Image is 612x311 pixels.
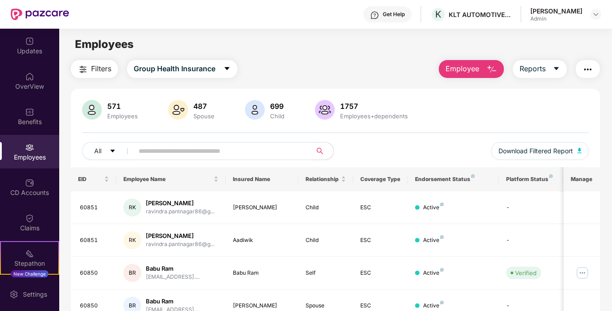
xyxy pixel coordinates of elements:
img: svg+xml;base64,PHN2ZyBpZD0iQ0RfQWNjb3VudHMiIGRhdGEtbmFtZT0iQ0QgQWNjb3VudHMiIHhtbG5zPSJodHRwOi8vd3... [25,178,34,187]
div: [PERSON_NAME] [233,302,292,310]
div: Child [306,203,346,212]
div: KLT AUTOMOTIVE AND TUBULAR PRODUCTS LTD [449,10,511,19]
span: Employees [75,38,134,51]
div: Admin [530,15,582,22]
th: EID [71,167,117,191]
div: Child [268,112,286,120]
th: Manage [564,167,600,191]
th: Coverage Type [353,167,408,191]
div: Child [306,236,346,245]
button: Group Health Insurancecaret-down [127,60,237,78]
div: Employees+dependents [338,112,410,120]
span: Employee [446,63,479,74]
span: Group Health Insurance [134,63,215,74]
img: svg+xml;base64,PHN2ZyB4bWxucz0iaHR0cDovL3d3dy53My5vcmcvMjAwMC9zdmciIHdpZHRoPSIyNCIgaGVpZ2h0PSIyNC... [78,64,88,75]
div: 1757 [338,102,410,111]
div: 699 [268,102,286,111]
div: Stepathon [1,259,58,268]
th: Insured Name [226,167,299,191]
td: - [499,224,563,257]
img: svg+xml;base64,PHN2ZyB4bWxucz0iaHR0cDovL3d3dy53My5vcmcvMjAwMC9zdmciIHdpZHRoPSI4IiBoZWlnaHQ9IjgiIH... [440,235,444,239]
img: svg+xml;base64,PHN2ZyB4bWxucz0iaHR0cDovL3d3dy53My5vcmcvMjAwMC9zdmciIHhtbG5zOnhsaW5rPSJodHRwOi8vd3... [168,100,188,120]
img: svg+xml;base64,PHN2ZyB4bWxucz0iaHR0cDovL3d3dy53My5vcmcvMjAwMC9zdmciIHdpZHRoPSI4IiBoZWlnaHQ9IjgiIH... [440,301,444,304]
img: svg+xml;base64,PHN2ZyBpZD0iVXBkYXRlZCIgeG1sbnM9Imh0dHA6Ly93d3cudzMub3JnLzIwMDAvc3ZnIiB3aWR0aD0iMj... [25,37,34,46]
td: - [499,191,563,224]
span: caret-down [553,65,560,73]
div: [PERSON_NAME] [233,203,292,212]
img: svg+xml;base64,PHN2ZyB4bWxucz0iaHR0cDovL3d3dy53My5vcmcvMjAwMC9zdmciIHhtbG5zOnhsaW5rPSJodHRwOi8vd3... [486,64,497,75]
div: [PERSON_NAME] [530,7,582,15]
span: caret-down [223,65,231,73]
div: Babu Ram [146,264,200,273]
th: Employee Name [116,167,226,191]
div: Get Help [383,11,405,18]
img: svg+xml;base64,PHN2ZyB4bWxucz0iaHR0cDovL3d3dy53My5vcmcvMjAwMC9zdmciIHhtbG5zOnhsaW5rPSJodHRwOi8vd3... [577,148,582,153]
div: ravindra.pantnagar86@g... [146,207,214,216]
div: ESC [360,302,401,310]
div: ESC [360,269,401,277]
div: ESC [360,236,401,245]
div: RK [123,199,141,216]
span: Relationship [306,176,339,183]
button: Download Filtered Report [491,142,589,160]
div: 571 [105,102,140,111]
img: svg+xml;base64,PHN2ZyB4bWxucz0iaHR0cDovL3d3dy53My5vcmcvMjAwMC9zdmciIHdpZHRoPSIyNCIgaGVpZ2h0PSIyNC... [582,64,593,75]
div: Spouse [306,302,346,310]
div: Platform Status [506,176,555,183]
div: New Challenge [11,270,48,277]
div: BR [123,264,141,282]
img: New Pazcare Logo [11,9,69,20]
div: 487 [192,102,216,111]
div: [PERSON_NAME] [146,232,214,240]
span: Employee Name [123,176,212,183]
div: 60850 [80,302,109,310]
img: svg+xml;base64,PHN2ZyBpZD0iU2V0dGluZy0yMHgyMCIgeG1sbnM9Imh0dHA6Ly93d3cudzMub3JnLzIwMDAvc3ZnIiB3aW... [9,290,18,299]
button: Filters [71,60,118,78]
div: RK [123,231,141,249]
button: search [311,142,334,160]
div: ESC [360,203,401,212]
img: svg+xml;base64,PHN2ZyBpZD0iSG9tZSIgeG1sbnM9Imh0dHA6Ly93d3cudzMub3JnLzIwMDAvc3ZnIiB3aWR0aD0iMjAiIG... [25,72,34,81]
div: Active [423,203,444,212]
img: svg+xml;base64,PHN2ZyB4bWxucz0iaHR0cDovL3d3dy53My5vcmcvMjAwMC9zdmciIHhtbG5zOnhsaW5rPSJodHRwOi8vd3... [82,100,102,120]
span: EID [78,176,103,183]
div: Active [423,302,444,310]
img: svg+xml;base64,PHN2ZyB4bWxucz0iaHR0cDovL3d3dy53My5vcmcvMjAwMC9zdmciIHhtbG5zOnhsaW5rPSJodHRwOi8vd3... [245,100,265,120]
div: Babu Ram [146,297,200,306]
div: [EMAIL_ADDRESS].... [146,273,200,281]
div: Settings [20,290,50,299]
img: svg+xml;base64,PHN2ZyBpZD0iSGVscC0zMngzMiIgeG1sbnM9Imh0dHA6Ly93d3cudzMub3JnLzIwMDAvc3ZnIiB3aWR0aD... [370,11,379,20]
img: svg+xml;base64,PHN2ZyB4bWxucz0iaHR0cDovL3d3dy53My5vcmcvMjAwMC9zdmciIHdpZHRoPSI4IiBoZWlnaHQ9IjgiIH... [440,268,444,272]
div: Aadiwik [233,236,292,245]
div: Endorsement Status [415,176,492,183]
span: Download Filtered Report [498,146,573,156]
span: search [311,147,329,155]
img: svg+xml;base64,PHN2ZyBpZD0iRW1wbG95ZWVzIiB4bWxucz0iaHR0cDovL3d3dy53My5vcmcvMjAwMC9zdmciIHdpZHRoPS... [25,143,34,152]
span: caret-down [109,148,116,155]
div: [PERSON_NAME] [146,199,214,207]
div: 60850 [80,269,109,277]
img: svg+xml;base64,PHN2ZyBpZD0iQmVuZWZpdHMiIHhtbG5zPSJodHRwOi8vd3d3LnczLm9yZy8yMDAwL3N2ZyIgd2lkdGg9Ij... [25,108,34,117]
img: manageButton [575,266,590,280]
img: svg+xml;base64,PHN2ZyB4bWxucz0iaHR0cDovL3d3dy53My5vcmcvMjAwMC9zdmciIHdpZHRoPSI4IiBoZWlnaHQ9IjgiIH... [471,174,475,178]
div: Babu Ram [233,269,292,277]
span: Reports [520,63,546,74]
div: Active [423,236,444,245]
img: svg+xml;base64,PHN2ZyBpZD0iQ2xhaW0iIHhtbG5zPSJodHRwOi8vd3d3LnczLm9yZy8yMDAwL3N2ZyIgd2lkdGg9IjIwIi... [25,214,34,223]
img: svg+xml;base64,PHN2ZyB4bWxucz0iaHR0cDovL3d3dy53My5vcmcvMjAwMC9zdmciIHdpZHRoPSI4IiBoZWlnaHQ9IjgiIH... [549,174,553,178]
div: ravindra.pantnagar86@g... [146,240,214,249]
div: 60851 [80,236,109,245]
button: Allcaret-down [82,142,137,160]
span: Filters [91,63,111,74]
div: Spouse [192,112,216,120]
div: Self [306,269,346,277]
div: Active [423,269,444,277]
div: Verified [515,268,537,277]
th: Relationship [298,167,353,191]
img: svg+xml;base64,PHN2ZyB4bWxucz0iaHR0cDovL3d3dy53My5vcmcvMjAwMC9zdmciIHhtbG5zOnhsaW5rPSJodHRwOi8vd3... [315,100,335,120]
div: 60851 [80,203,109,212]
button: Reportscaret-down [513,60,567,78]
div: Employees [105,112,140,120]
img: svg+xml;base64,PHN2ZyB4bWxucz0iaHR0cDovL3d3dy53My5vcmcvMjAwMC9zdmciIHdpZHRoPSI4IiBoZWlnaHQ9IjgiIH... [440,203,444,206]
span: K [435,9,441,20]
